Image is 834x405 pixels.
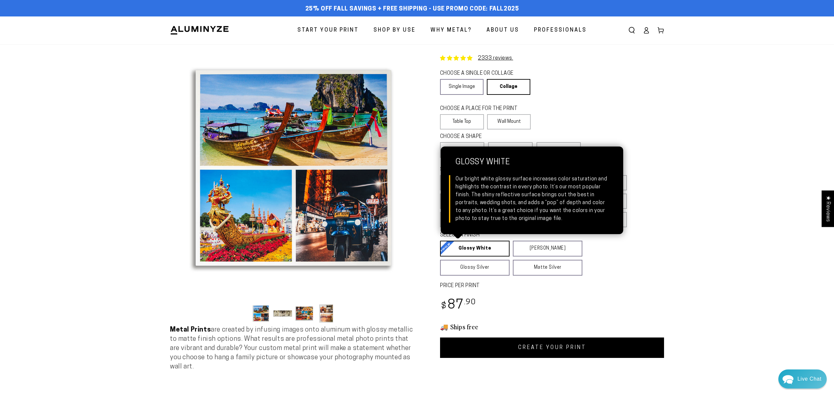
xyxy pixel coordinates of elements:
legend: SELECT A FINISH [440,231,567,239]
a: [PERSON_NAME] [513,241,582,256]
span: Away until [DATE] [49,33,90,38]
div: Contact Us Directly [797,369,821,389]
strong: Metal Prints [170,327,211,333]
label: PRICE PER PRINT [440,282,664,290]
a: Collage [487,79,530,95]
div: Click to open Judge.me floating reviews tab [821,190,834,227]
img: Marie J [48,10,65,27]
a: CREATE YOUR PRINT [440,337,664,358]
button: Load image 1 in gallery view [251,303,271,323]
summary: Search our site [625,23,639,38]
img: John [62,10,79,27]
a: Single Image [440,79,484,95]
span: Rectangle [449,146,475,154]
button: Load image 3 in gallery view [294,303,314,323]
sup: .90 [464,299,476,306]
a: Start Your Print [292,22,364,39]
span: Professionals [534,26,587,35]
bdi: 87 [440,299,476,312]
span: Start Your Print [297,26,359,35]
a: Glossy White [440,241,510,256]
a: Why Metal? [426,22,477,39]
a: About Us [482,22,524,39]
a: 2333 reviews. [478,56,513,61]
label: 10x20 [440,194,475,209]
label: Table Top [440,114,484,129]
span: Shop By Use [374,26,416,35]
span: are created by infusing images onto aluminum with glossy metallic to matte finish options. What r... [170,327,413,370]
h3: 🚚 Ships free [440,322,664,331]
legend: CHOOSE A PLACE FOR THE PRINT [440,105,525,113]
label: Wall Mount [487,114,531,129]
span: Square [501,146,519,154]
button: Load image 4 in gallery view [316,303,336,323]
legend: CHOOSE A SHAPE [440,133,526,141]
button: Load image 2 in gallery view [273,303,292,323]
div: Chat widget toggle [778,369,827,389]
a: Matte Silver [513,260,582,276]
legend: SELECT A SIZE [440,166,572,174]
span: Re:amaze [70,188,89,193]
media-gallery: Gallery Viewer [170,44,417,325]
a: Professionals [529,22,592,39]
a: Leave A Message [43,199,97,209]
label: 20x40 [440,212,475,227]
div: Our bright white glossy surface increases color saturation and highlights the contrast in every p... [456,175,608,223]
span: We run on [50,189,89,192]
a: Shop By Use [369,22,421,39]
span: $ [441,302,447,311]
label: 5x7 [440,175,475,190]
span: About Us [486,26,519,35]
span: 25% off FALL Savings + Free Shipping - Use Promo Code: FALL2025 [305,6,519,13]
img: Helga [75,10,93,27]
span: Why Metal? [431,26,472,35]
img: Aluminyze [170,25,229,35]
strong: Glossy White [456,158,608,175]
a: Glossy Silver [440,260,510,276]
legend: CHOOSE A SINGLE OR COLLAGE [440,70,524,77]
